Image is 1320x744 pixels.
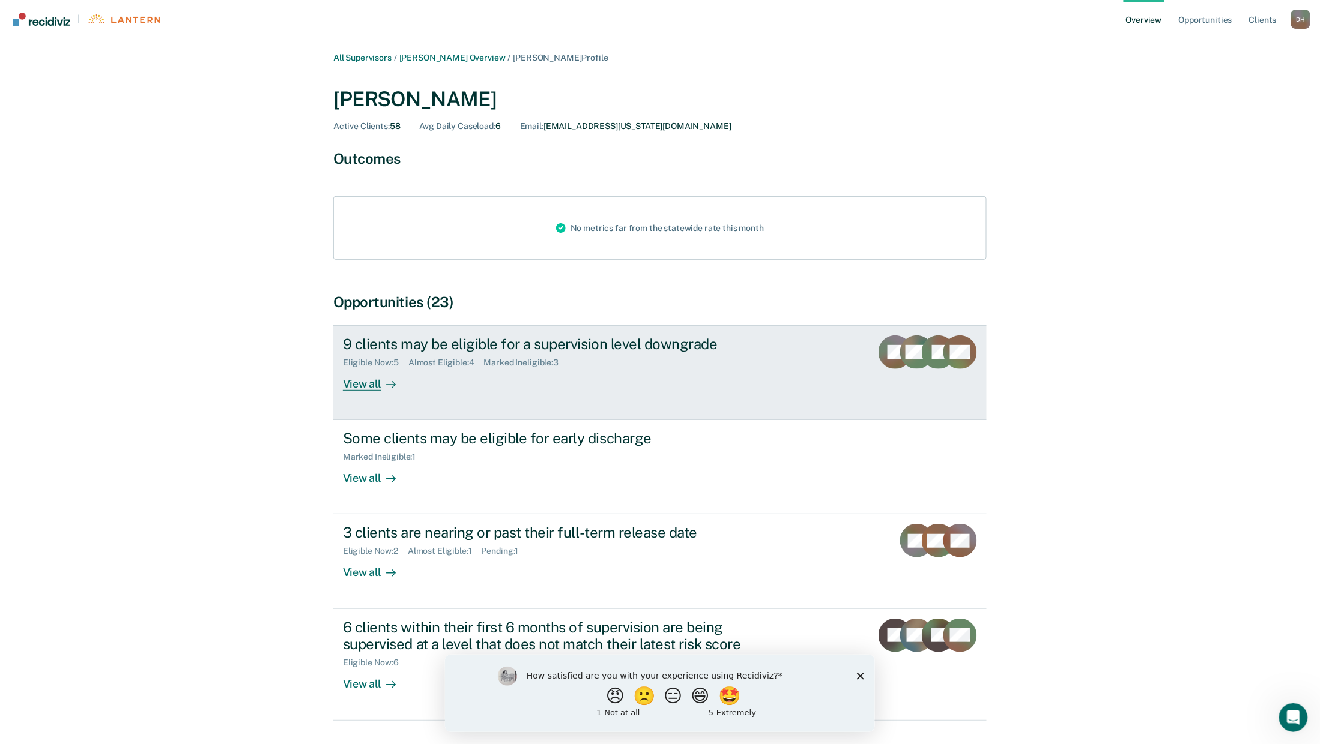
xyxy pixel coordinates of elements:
[333,121,401,131] div: 58
[333,121,390,131] span: Active Clients :
[343,358,408,368] div: Eligible Now : 5
[420,121,501,131] div: 6
[333,420,987,514] a: Some clients may be eligible for early dischargeMarked Ineligible:1View all
[13,13,70,26] img: Recidiviz
[420,121,495,131] span: Avg Daily Caseload :
[392,53,399,62] span: /
[520,121,543,131] span: Email :
[343,658,408,668] div: Eligible Now : 6
[343,546,408,556] div: Eligible Now : 2
[399,53,506,62] a: [PERSON_NAME] Overview
[484,358,568,368] div: Marked Ineligible : 3
[333,53,392,62] a: All Supervisors
[1291,10,1310,29] div: D H
[408,546,482,556] div: Almost Eligible : 1
[520,121,731,131] div: [EMAIL_ADDRESS][US_STATE][DOMAIN_NAME]
[408,358,484,368] div: Almost Eligible : 4
[513,53,608,62] span: [PERSON_NAME] Profile
[1291,10,1310,29] button: Profile dropdown button
[343,368,410,391] div: View all
[343,462,410,485] div: View all
[87,14,160,23] img: Lantern
[482,546,528,556] div: Pending : 1
[343,524,764,541] div: 3 clients are nearing or past their full-term release date
[343,668,410,691] div: View all
[445,655,875,732] iframe: Survey by Kim from Recidiviz
[343,619,764,653] div: 6 clients within their first 6 months of supervision are being supervised at a level that does no...
[333,325,987,420] a: 9 clients may be eligible for a supervision level downgradeEligible Now:5Almost Eligible:4Marked ...
[70,14,87,24] span: |
[343,335,764,353] div: 9 clients may be eligible for a supervision level downgrade
[1279,703,1308,732] iframe: Intercom live chat
[343,452,425,462] div: Marked Ineligible : 1
[333,293,987,311] div: Opportunities (23)
[506,53,513,62] span: /
[333,609,987,721] a: 6 clients within their first 6 months of supervision are being supervised at a level that does no...
[343,430,764,447] div: Some clients may be eligible for early discharge
[546,197,774,259] div: No metrics far from the statewide rate this month
[343,556,410,580] div: View all
[333,87,987,112] div: [PERSON_NAME]
[333,150,987,167] div: Outcomes
[333,514,987,608] a: 3 clients are nearing or past their full-term release dateEligible Now:2Almost Eligible:1Pending:...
